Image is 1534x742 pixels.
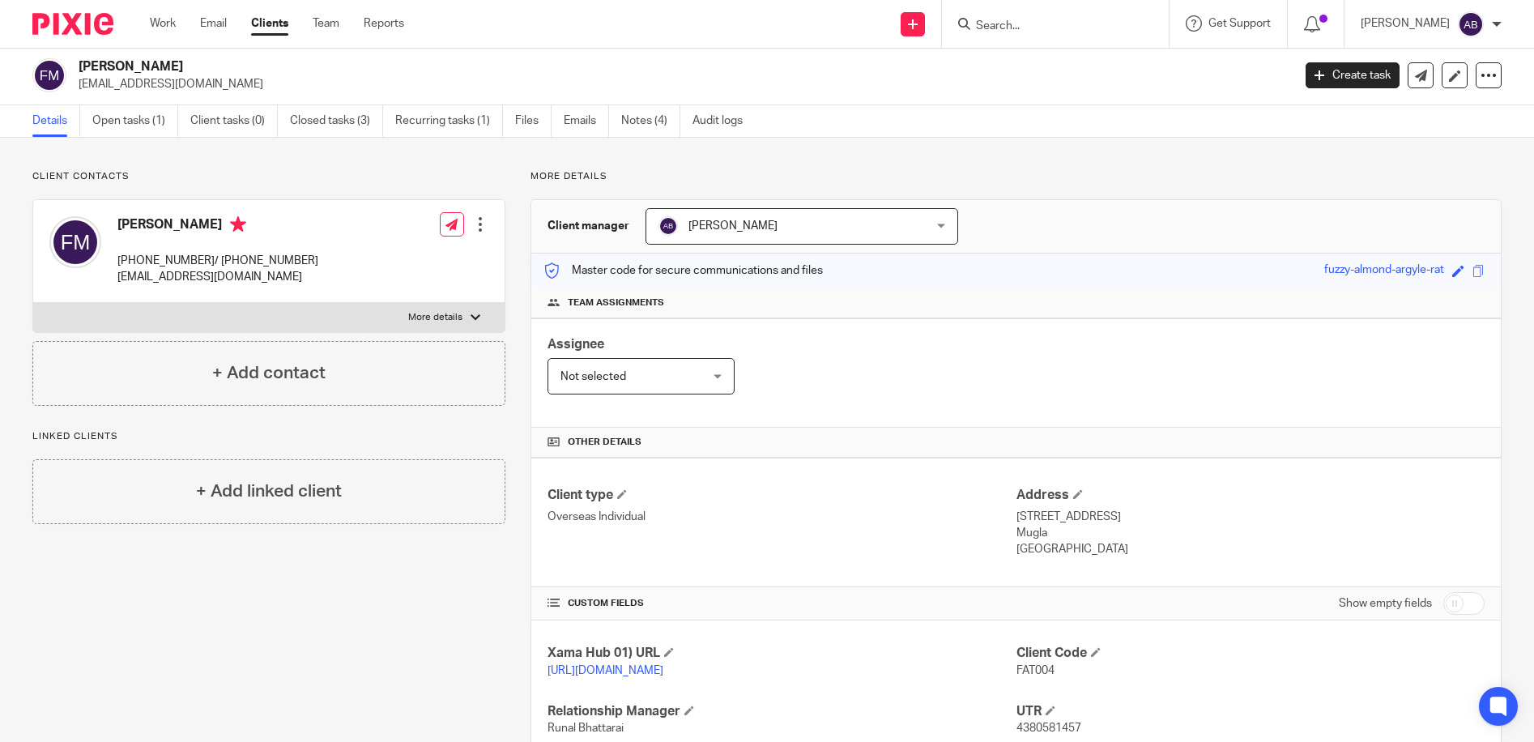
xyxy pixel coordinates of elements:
p: Master code for secure communications and files [543,262,823,279]
span: Runal Bhattarai [548,723,624,734]
span: [PERSON_NAME] [688,220,778,232]
h4: CUSTOM FIELDS [548,597,1016,610]
p: [EMAIL_ADDRESS][DOMAIN_NAME] [117,269,318,285]
h4: + Add contact [212,360,326,386]
a: Work [150,15,176,32]
h4: Client type [548,487,1016,504]
img: svg%3E [658,216,678,236]
a: Create task [1306,62,1400,88]
label: Show empty fields [1339,595,1432,612]
a: [URL][DOMAIN_NAME] [548,665,663,676]
p: Overseas Individual [548,509,1016,525]
a: Audit logs [692,105,755,137]
img: Pixie [32,13,113,35]
a: Files [515,105,552,137]
h4: Xama Hub 01) URL [548,645,1016,662]
a: Open tasks (1) [92,105,178,137]
img: svg%3E [49,216,101,268]
span: Not selected [560,371,626,382]
p: Mugla [1016,525,1485,541]
a: Closed tasks (3) [290,105,383,137]
input: Search [974,19,1120,34]
a: Notes (4) [621,105,680,137]
h3: Client manager [548,218,629,234]
p: Client contacts [32,170,505,183]
h4: UTR [1016,703,1485,720]
span: Team assignments [568,296,664,309]
div: fuzzy-almond-argyle-rat [1324,262,1444,280]
p: [GEOGRAPHIC_DATA] [1016,541,1485,557]
a: Email [200,15,227,32]
p: More details [531,170,1502,183]
img: svg%3E [1458,11,1484,37]
p: [PERSON_NAME] [1361,15,1450,32]
p: [PHONE_NUMBER]/ [PHONE_NUMBER] [117,253,318,269]
p: [EMAIL_ADDRESS][DOMAIN_NAME] [79,76,1281,92]
h4: [PERSON_NAME] [117,216,318,237]
h4: + Add linked client [196,479,342,504]
a: Recurring tasks (1) [395,105,503,137]
h2: [PERSON_NAME] [79,58,1041,75]
h4: Relationship Manager [548,703,1016,720]
a: Client tasks (0) [190,105,278,137]
a: Details [32,105,80,137]
a: Reports [364,15,404,32]
a: Emails [564,105,609,137]
span: 4380581457 [1016,723,1081,734]
span: Other details [568,436,641,449]
h4: Client Code [1016,645,1485,662]
img: svg%3E [32,58,66,92]
a: Team [313,15,339,32]
i: Primary [230,216,246,232]
a: Clients [251,15,288,32]
p: More details [408,311,462,324]
p: [STREET_ADDRESS] [1016,509,1485,525]
span: Assignee [548,338,604,351]
span: FAT004 [1016,665,1055,676]
h4: Address [1016,487,1485,504]
p: Linked clients [32,430,505,443]
span: Get Support [1208,18,1271,29]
